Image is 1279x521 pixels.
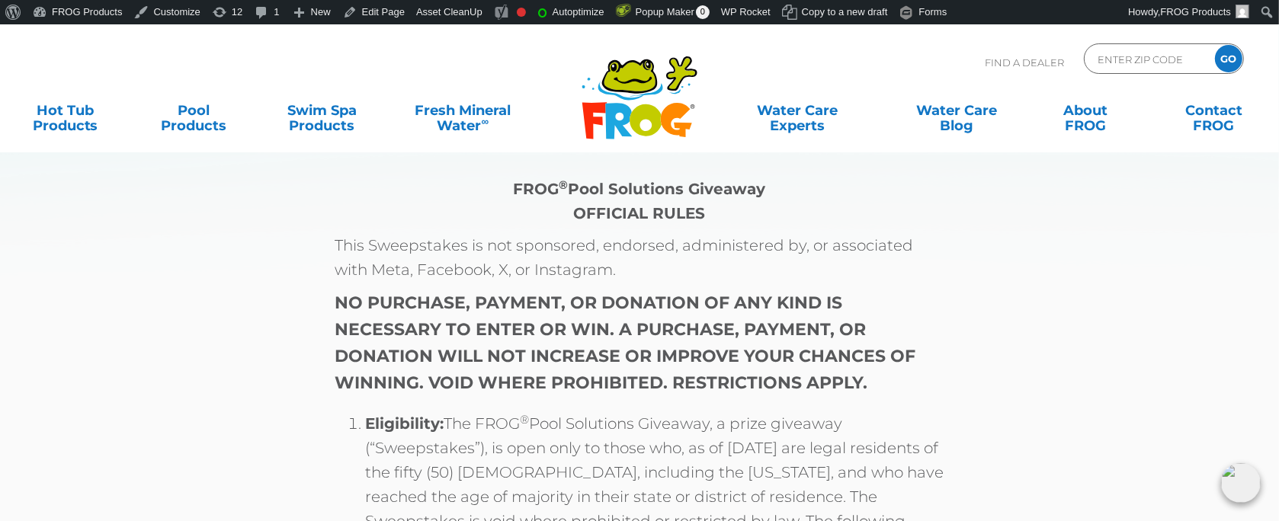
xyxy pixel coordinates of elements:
p: This Sweepstakes is not sponsored, endorsed, administered by, or associated with Meta, Facebook, ... [335,233,944,282]
a: AboutFROG [1035,95,1135,126]
a: Hot TubProducts [15,95,115,126]
a: Water CareBlog [907,95,1007,126]
sup: ® [520,412,529,427]
img: openIcon [1221,463,1261,503]
strong: Pool Solutions Giveaway [569,180,766,198]
a: ContactFROG [1164,95,1264,126]
span: 0 [696,5,710,19]
input: Zip Code Form [1096,48,1199,70]
a: Water CareExperts [716,95,879,126]
strong: FROG [514,180,559,198]
div: Focus keyphrase not set [517,8,526,17]
a: Swim SpaProducts [272,95,372,126]
sup: ∞ [481,115,489,127]
strong: Eligibility: [365,414,444,433]
strong: NO PURCHASE, PAYMENT, OR DONATION OF ANY KIND IS NECESSARY TO ENTER OR WIN. A PURCHASE, PAYMENT, ... [335,292,915,393]
a: PoolProducts [143,95,243,126]
span: FROG Products [1161,6,1231,18]
sup: ® [559,177,569,192]
a: Fresh MineralWater∞ [400,95,525,126]
strong: OFFICIAL RULES [574,204,706,222]
input: GO [1215,45,1242,72]
p: Find A Dealer [985,43,1064,82]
